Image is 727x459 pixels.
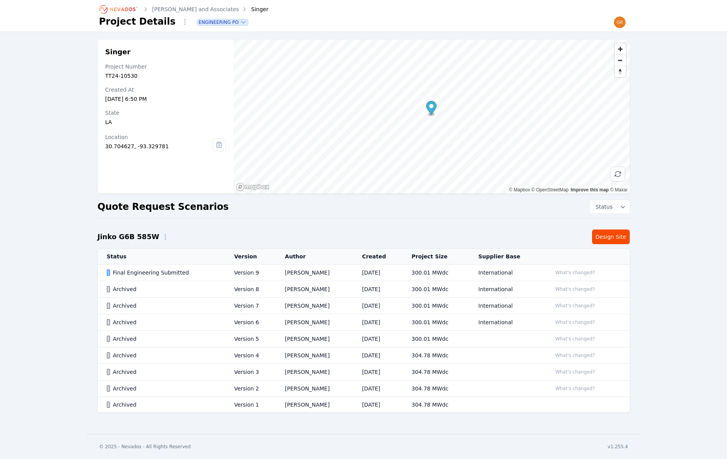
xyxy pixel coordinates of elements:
[469,265,542,281] td: International
[353,265,403,281] td: [DATE]
[107,401,221,409] div: Archived
[225,249,276,265] th: Version
[107,368,221,376] div: Archived
[592,203,613,211] span: Status
[276,331,353,347] td: [PERSON_NAME]
[233,40,629,194] canvas: Map
[225,314,276,331] td: Version 6
[276,397,353,413] td: [PERSON_NAME]
[276,364,353,380] td: [PERSON_NAME]
[105,133,213,141] div: Location
[402,397,469,413] td: 304.78 MWdc
[353,314,403,331] td: [DATE]
[353,380,403,397] td: [DATE]
[105,63,226,70] div: Project Number
[107,335,221,343] div: Archived
[552,268,598,277] button: What's changed?
[552,318,598,327] button: What's changed?
[225,281,276,298] td: Version 8
[402,347,469,364] td: 304.78 MWdc
[105,142,213,150] div: 30.704627, -93.329781
[589,200,630,214] button: Status
[98,380,630,397] tr: ArchivedVersion 2[PERSON_NAME][DATE]304.78 MWdcWhat's changed?
[402,314,469,331] td: 300.01 MWdc
[276,314,353,331] td: [PERSON_NAME]
[98,249,225,265] th: Status
[197,19,248,25] button: Engineering PO
[98,331,630,347] tr: ArchivedVersion 5[PERSON_NAME][DATE]300.01 MWdcWhat's changed?
[276,347,353,364] td: [PERSON_NAME]
[98,201,229,213] h2: Quote Request Scenarios
[225,397,276,413] td: Version 1
[571,187,609,193] a: Improve this map
[107,285,221,293] div: Archived
[225,265,276,281] td: Version 9
[107,385,221,392] div: Archived
[353,347,403,364] td: [DATE]
[402,380,469,397] td: 304.78 MWdc
[531,187,569,193] a: OpenStreetMap
[105,86,226,94] div: Created At
[107,269,221,276] div: Final Engineering Submitted
[615,66,626,77] button: Reset bearing to north
[469,281,542,298] td: International
[107,318,221,326] div: Archived
[276,281,353,298] td: [PERSON_NAME]
[225,298,276,314] td: Version 7
[402,249,469,265] th: Project Size
[353,249,403,265] th: Created
[152,5,239,13] a: [PERSON_NAME] and Associates
[469,298,542,314] td: International
[98,298,630,314] tr: ArchivedVersion 7[PERSON_NAME][DATE]300.01 MWdcInternationalWhat's changed?
[240,5,268,13] div: Singer
[98,347,630,364] tr: ArchivedVersion 4[PERSON_NAME][DATE]304.78 MWdcWhat's changed?
[469,249,542,265] th: Supplier Base
[99,15,176,28] h1: Project Details
[353,281,403,298] td: [DATE]
[225,380,276,397] td: Version 2
[402,331,469,347] td: 300.01 MWdc
[225,364,276,380] td: Version 3
[225,347,276,364] td: Version 4
[98,281,630,298] tr: ArchivedVersion 8[PERSON_NAME][DATE]300.01 MWdcInternationalWhat's changed?
[552,302,598,310] button: What's changed?
[402,298,469,314] td: 300.01 MWdc
[105,47,226,57] h2: Singer
[276,265,353,281] td: [PERSON_NAME]
[236,183,270,191] a: Mapbox homepage
[105,109,226,117] div: State
[105,72,226,80] div: TT24-10530
[614,16,626,28] img: greg@nevados.solar
[552,335,598,343] button: What's changed?
[353,397,403,413] td: [DATE]
[107,302,221,310] div: Archived
[610,187,628,193] a: Maxar
[276,298,353,314] td: [PERSON_NAME]
[353,298,403,314] td: [DATE]
[98,231,160,242] h2: Jinko G6B 585W
[99,3,269,15] nav: Breadcrumb
[469,314,542,331] td: International
[276,380,353,397] td: [PERSON_NAME]
[615,55,626,66] button: Zoom out
[592,229,630,244] a: Design Site
[107,352,221,359] div: Archived
[225,331,276,347] td: Version 5
[276,249,353,265] th: Author
[552,368,598,376] button: What's changed?
[608,444,628,450] div: v1.255.4
[105,95,226,103] div: [DATE] 6:50 PM
[402,364,469,380] td: 304.78 MWdc
[98,364,630,380] tr: ArchivedVersion 3[PERSON_NAME][DATE]304.78 MWdcWhat's changed?
[615,44,626,55] button: Zoom in
[402,265,469,281] td: 300.01 MWdc
[105,118,226,126] div: LA
[98,397,630,413] tr: ArchivedVersion 1[PERSON_NAME][DATE]304.78 MWdc
[402,281,469,298] td: 300.01 MWdc
[98,265,630,281] tr: Final Engineering SubmittedVersion 9[PERSON_NAME][DATE]300.01 MWdcInternationalWhat's changed?
[552,351,598,360] button: What's changed?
